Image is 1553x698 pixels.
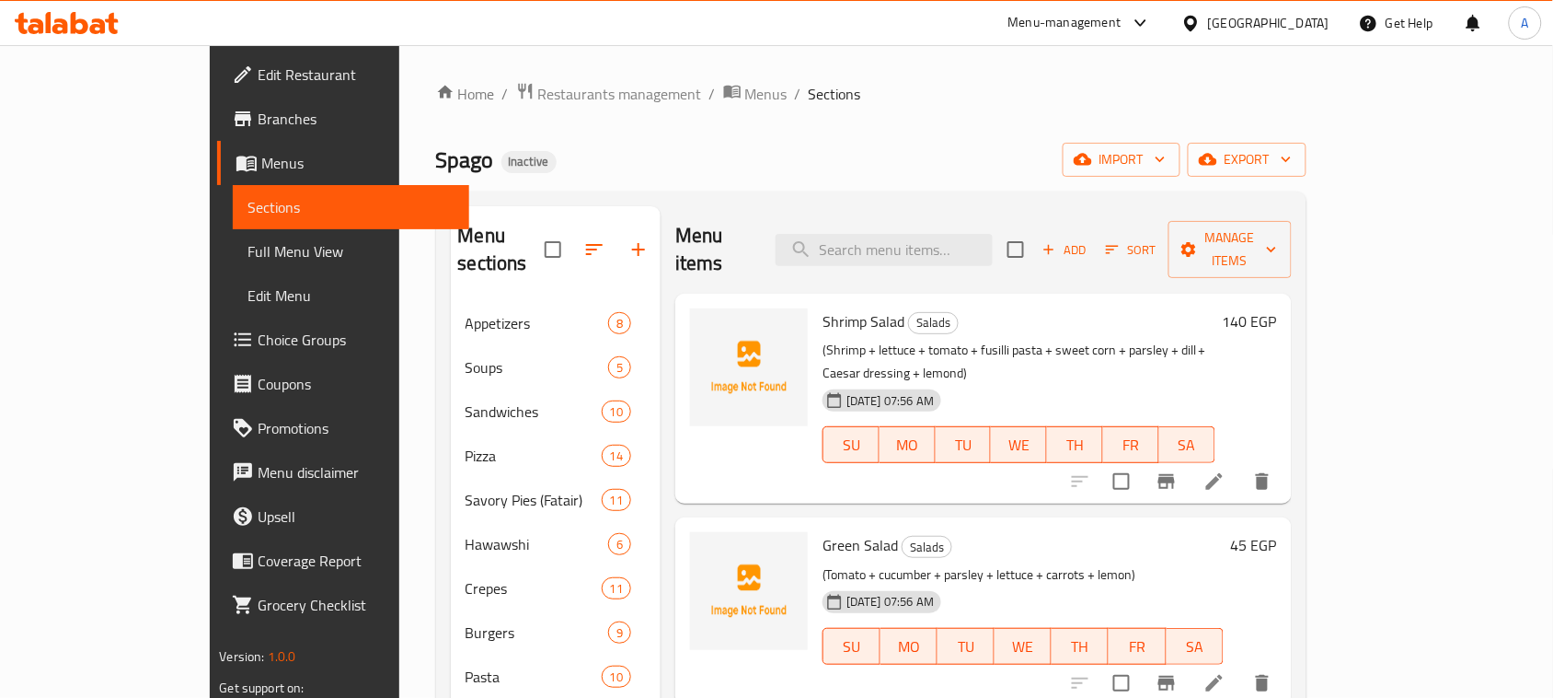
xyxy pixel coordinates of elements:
[258,550,454,572] span: Coverage Report
[572,227,616,272] span: Sort sections
[602,666,631,688] div: items
[602,401,631,423] div: items
[745,83,788,105] span: Menus
[1145,460,1189,504] button: Branch-specific-item
[1188,143,1306,177] button: export
[219,645,264,669] span: Version:
[217,362,469,406] a: Coupons
[1054,432,1096,459] span: TH
[1208,13,1329,33] div: [GEOGRAPHIC_DATA]
[466,489,602,511] div: Savory Pies (Fatair)
[466,445,602,467] span: Pizza
[217,406,469,450] a: Promotions
[936,426,992,463] button: TU
[1116,634,1158,660] span: FR
[1522,13,1529,33] span: A
[608,312,631,334] div: items
[466,533,608,555] span: Hawawshi
[466,356,608,378] span: Soups
[501,154,557,169] span: Inactive
[261,152,454,174] span: Menus
[1203,672,1225,694] a: Edit menu item
[258,108,454,130] span: Branches
[466,622,608,644] span: Burgers
[602,577,631,599] div: items
[709,83,716,105] li: /
[945,634,987,660] span: TU
[1231,532,1277,558] h6: 45 EGP
[880,628,938,665] button: MO
[1183,227,1277,273] span: Manage items
[1077,148,1166,171] span: import
[233,185,469,229] a: Sections
[1106,239,1156,261] span: Sort
[258,594,454,616] span: Grocery Checklist
[466,666,602,688] span: Pasta
[609,536,630,553] span: 6
[902,536,952,558] div: Salads
[1002,634,1044,660] span: WE
[1167,432,1208,459] span: SA
[616,227,661,272] button: Add section
[809,83,861,105] span: Sections
[690,308,808,426] img: Shrimp Salad
[609,315,630,332] span: 8
[247,285,454,307] span: Edit Menu
[247,240,454,262] span: Full Menu View
[516,82,702,106] a: Restaurants management
[451,434,661,478] div: Pizza14
[217,539,469,583] a: Coverage Report
[991,426,1047,463] button: WE
[831,432,872,459] span: SU
[603,492,630,509] span: 11
[723,82,788,106] a: Menus
[1101,236,1161,264] button: Sort
[466,401,602,423] span: Sandwiches
[1040,239,1089,261] span: Add
[823,564,1224,587] p: (Tomato + cucumber + parsley + lettuce + carrots + lemon)
[258,461,454,483] span: Menu disclaimer
[675,222,753,277] h2: Menu items
[217,318,469,362] a: Choice Groups
[1102,462,1141,501] span: Select to update
[823,628,880,665] button: SU
[1094,236,1168,264] span: Sort items
[258,417,454,439] span: Promotions
[534,230,572,269] span: Select all sections
[436,82,1306,106] nav: breadcrumb
[466,312,608,334] span: Appetizers
[995,628,1052,665] button: WE
[1168,221,1292,278] button: Manage items
[451,522,661,566] div: Hawawshi6
[1110,432,1152,459] span: FR
[1052,628,1109,665] button: TH
[903,537,951,558] span: Salads
[690,532,808,650] img: Green Salad
[217,450,469,494] a: Menu disclaimer
[609,624,630,642] span: 9
[776,234,993,266] input: search
[458,222,546,277] h2: Menu sections
[608,533,631,555] div: items
[602,489,631,511] div: items
[1063,143,1180,177] button: import
[943,432,984,459] span: TU
[1035,236,1094,264] span: Add item
[1047,426,1103,463] button: TH
[1202,148,1292,171] span: export
[1223,308,1277,334] h6: 140 EGP
[233,273,469,318] a: Edit Menu
[839,392,941,410] span: [DATE] 07:56 AM
[609,359,630,377] span: 5
[258,64,454,86] span: Edit Restaurant
[268,645,296,669] span: 1.0.0
[217,97,469,141] a: Branches
[998,432,1040,459] span: WE
[451,301,661,345] div: Appetizers8
[1167,628,1224,665] button: SA
[909,312,958,333] span: Salads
